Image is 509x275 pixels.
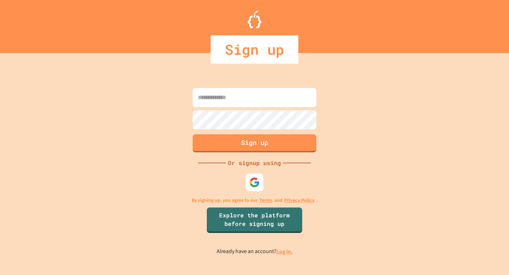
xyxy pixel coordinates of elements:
[249,177,260,188] img: google-icon.svg
[276,248,293,255] a: Log in.
[284,197,315,204] a: Privacy Policy
[192,197,318,204] p: By signing up, you agree to our and .
[259,197,273,204] a: Terms
[226,159,283,167] div: Or signup using
[207,207,302,233] a: Explore the platform before signing up
[217,247,293,256] p: Already have an account?
[247,11,262,28] img: Logo.svg
[193,134,316,152] button: Sign up
[211,35,298,64] div: Sign up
